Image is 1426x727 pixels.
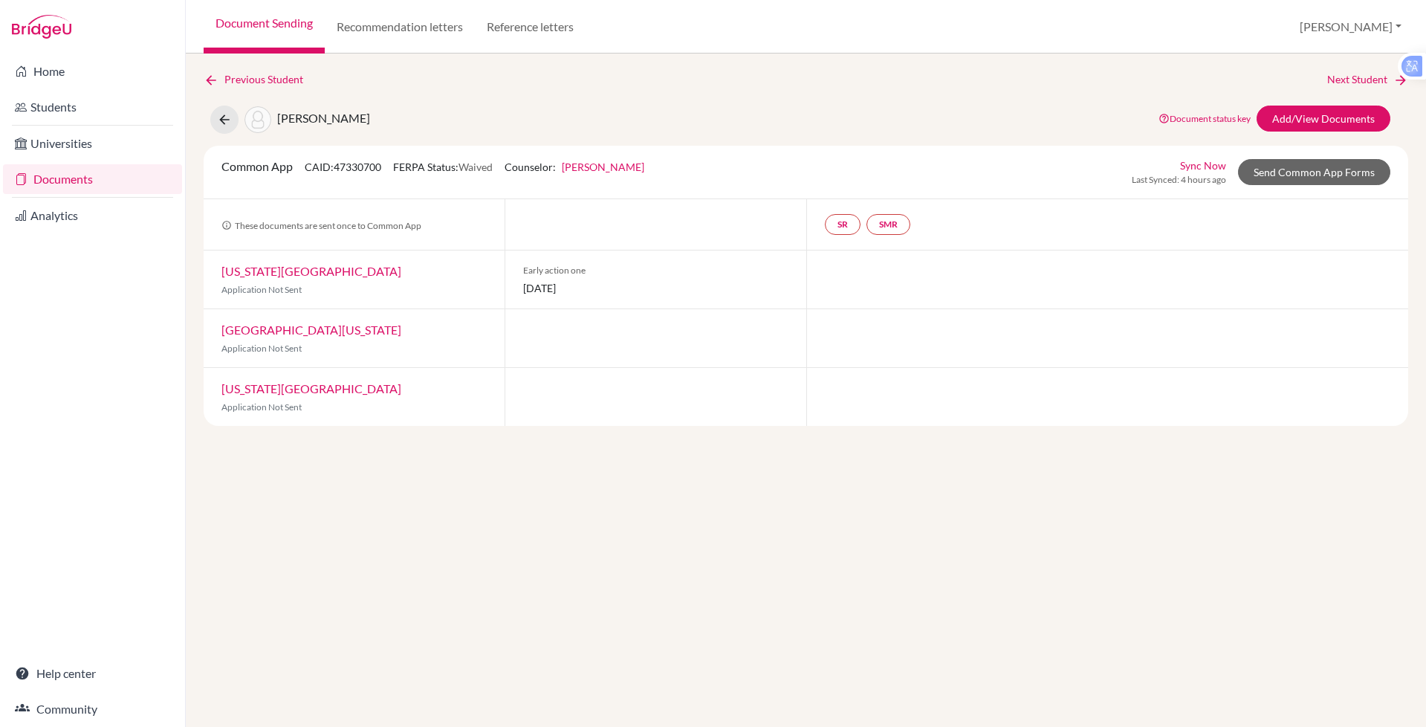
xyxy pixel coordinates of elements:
span: [DATE] [523,280,788,296]
a: Add/View Documents [1257,106,1390,132]
a: Documents [3,164,182,194]
span: These documents are sent once to Common App [221,220,421,231]
a: Previous Student [204,71,315,88]
span: Waived [458,161,493,173]
a: [PERSON_NAME] [562,161,644,173]
img: Bridge-U [12,15,71,39]
span: Application Not Sent [221,343,302,354]
a: Send Common App Forms [1238,159,1390,185]
a: Universities [3,129,182,158]
button: [PERSON_NAME] [1293,13,1408,41]
span: Early action one [523,264,788,277]
a: SMR [866,214,910,235]
a: Analytics [3,201,182,230]
a: [US_STATE][GEOGRAPHIC_DATA] [221,264,401,278]
span: [PERSON_NAME] [277,111,370,125]
span: CAID: 47330700 [305,161,381,173]
span: Application Not Sent [221,401,302,413]
span: Common App [221,159,293,173]
span: Application Not Sent [221,284,302,295]
a: Home [3,56,182,86]
span: FERPA Status: [393,161,493,173]
span: Counselor: [505,161,644,173]
a: Help center [3,659,182,688]
a: Next Student [1327,71,1408,88]
a: SR [825,214,861,235]
a: Students [3,92,182,122]
span: Last Synced: 4 hours ago [1132,173,1226,187]
a: Community [3,694,182,724]
a: [US_STATE][GEOGRAPHIC_DATA] [221,381,401,395]
a: Sync Now [1180,158,1226,173]
a: [GEOGRAPHIC_DATA][US_STATE] [221,323,401,337]
a: Document status key [1158,113,1251,124]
